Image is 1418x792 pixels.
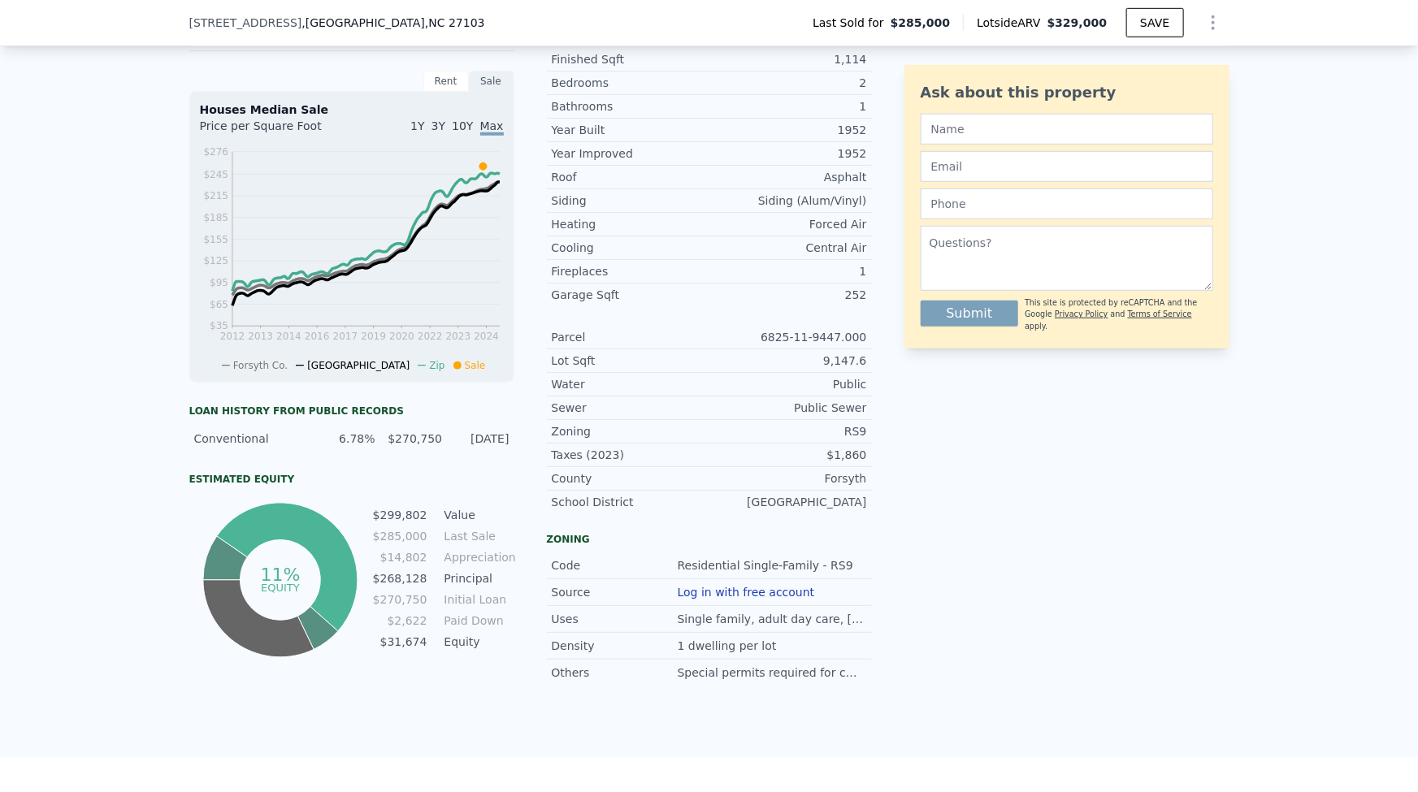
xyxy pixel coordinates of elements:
[307,360,410,371] span: [GEOGRAPHIC_DATA]
[452,119,473,132] span: 10Y
[372,506,428,524] td: $299,802
[552,470,709,487] div: County
[417,331,442,342] tspan: 2022
[445,331,470,342] tspan: 2023
[709,329,867,345] div: 6825-11-9447.000
[203,146,228,158] tspan: $276
[389,331,414,342] tspan: 2020
[301,15,484,31] span: , [GEOGRAPHIC_DATA]
[203,169,228,180] tspan: $245
[261,582,300,594] tspan: equity
[372,527,428,545] td: $285,000
[552,263,709,279] div: Fireplaces
[219,331,245,342] tspan: 2012
[552,287,709,303] div: Garage Sqft
[1128,309,1192,318] a: Terms of Service
[921,81,1213,104] div: Ask about this property
[452,431,509,447] div: [DATE]
[709,122,867,138] div: 1952
[261,565,301,585] tspan: 11%
[977,15,1047,31] span: Lotside ARV
[552,400,709,416] div: Sewer
[248,331,273,342] tspan: 2013
[709,75,867,91] div: 2
[200,118,352,144] div: Price per Square Foot
[709,447,867,463] div: $1,860
[552,216,709,232] div: Heating
[423,71,469,92] div: Rent
[372,633,428,651] td: $31,674
[552,329,709,345] div: Parcel
[709,287,867,303] div: 252
[552,423,709,439] div: Zoning
[441,548,514,566] td: Appreciation
[441,506,514,524] td: Value
[709,193,867,209] div: Siding (Alum/Vinyl)
[1197,6,1229,39] button: Show Options
[203,191,228,202] tspan: $215
[189,473,514,486] div: Estimated Equity
[441,612,514,630] td: Paid Down
[678,557,856,573] div: Residential Single-Family - RS9
[469,71,514,92] div: Sale
[276,331,301,342] tspan: 2014
[552,193,709,209] div: Siding
[332,331,358,342] tspan: 2017
[921,188,1213,219] input: Phone
[361,331,386,342] tspan: 2019
[552,376,709,392] div: Water
[1055,309,1108,318] a: Privacy Policy
[318,431,375,447] div: 6.78%
[921,151,1213,182] input: Email
[552,557,678,573] div: Code
[678,664,867,681] div: Special permits required for certain uses like bed and breakfast.
[203,234,228,245] tspan: $155
[441,569,514,587] td: Principal
[372,612,428,630] td: $2,622
[441,591,514,608] td: Initial Loan
[372,569,428,587] td: $268,128
[709,240,867,256] div: Central Air
[678,586,815,599] button: Log in with free account
[709,169,867,185] div: Asphalt
[210,277,228,288] tspan: $95
[921,114,1213,145] input: Name
[552,353,709,369] div: Lot Sqft
[203,256,228,267] tspan: $125
[552,664,678,681] div: Others
[385,431,442,447] div: $270,750
[709,494,867,510] div: [GEOGRAPHIC_DATA]
[1047,16,1108,29] span: $329,000
[552,169,709,185] div: Roof
[552,51,709,67] div: Finished Sqft
[474,331,499,342] tspan: 2024
[194,431,309,447] div: Conventional
[189,405,514,418] div: Loan history from public records
[465,360,486,371] span: Sale
[709,470,867,487] div: Forsyth
[233,360,288,371] span: Forsyth Co.
[709,423,867,439] div: RS9
[709,145,867,162] div: 1952
[203,212,228,223] tspan: $185
[891,15,951,31] span: $285,000
[547,533,872,546] div: Zoning
[709,216,867,232] div: Forced Air
[552,240,709,256] div: Cooling
[210,299,228,310] tspan: $65
[1126,8,1183,37] button: SAVE
[709,353,867,369] div: 9,147.6
[709,263,867,279] div: 1
[552,75,709,91] div: Bedrooms
[1025,297,1212,332] div: This site is protected by reCAPTCHA and the Google and apply.
[372,548,428,566] td: $14,802
[372,591,428,608] td: $270,750
[200,102,504,118] div: Houses Median Sale
[189,15,302,31] span: [STREET_ADDRESS]
[709,51,867,67] div: 1,114
[813,15,891,31] span: Last Sold for
[552,638,678,654] div: Density
[431,119,445,132] span: 3Y
[552,122,709,138] div: Year Built
[709,400,867,416] div: Public Sewer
